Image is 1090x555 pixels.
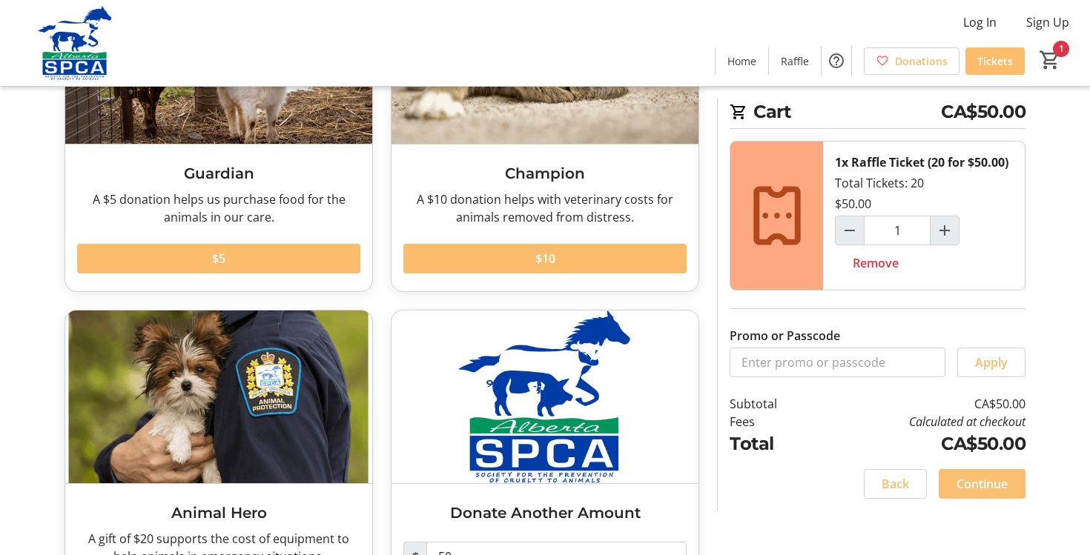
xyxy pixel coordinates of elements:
[816,413,1025,431] td: Calculated at checkout
[730,413,816,431] td: Fees
[730,327,840,345] label: Promo or Passcode
[977,53,1013,69] span: Tickets
[957,348,1025,377] button: Apply
[835,153,1008,171] div: 1x Raffle Ticket (20 for $50.00)
[727,53,756,69] span: Home
[864,469,927,499] button: Back
[730,99,1025,129] h2: Cart
[716,47,768,75] a: Home
[9,6,141,80] img: Alberta SPCA's Logo
[882,475,909,493] span: Back
[957,475,1008,493] span: Continue
[822,46,851,76] button: Help
[769,47,821,75] a: Raffle
[730,395,816,413] td: Subtotal
[835,248,916,278] button: Remove
[535,250,555,267] span: $10
[864,216,931,245] input: Raffle Ticket (20 for $50.00) Quantity
[403,162,687,185] h3: Champion
[403,190,687,226] div: A $10 donation helps with veterinary costs for animals removed from distress.
[77,244,360,273] button: $5
[836,216,864,245] button: Decrement by one
[1037,47,1063,73] button: Cart
[392,310,698,483] img: Donate Another Amount
[65,310,372,483] img: Animal Hero
[730,431,816,457] td: Total
[77,162,360,185] h3: Guardian
[895,53,948,69] span: Donations
[1026,13,1069,31] span: Sign Up
[864,47,959,75] a: Donations
[77,190,360,226] div: A $5 donation helps us purchase food for the animals in our care.
[963,13,997,31] span: Log In
[77,502,360,524] h3: Animal Hero
[835,195,871,213] div: $50.00
[816,395,1025,413] td: CA$50.00
[816,431,1025,457] td: CA$50.00
[931,216,959,245] button: Increment by one
[823,142,1025,290] div: Total Tickets: 20
[781,53,809,69] span: Raffle
[939,469,1025,499] button: Continue
[1014,10,1081,34] button: Sign Up
[730,348,945,377] input: Enter promo or passcode
[403,502,687,524] h3: Donate Another Amount
[975,353,1008,371] span: Apply
[965,47,1025,75] a: Tickets
[212,250,225,267] span: $5
[941,99,1025,125] span: CA$50.00
[951,10,1008,34] button: Log In
[853,254,899,272] span: Remove
[403,244,687,273] button: $10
